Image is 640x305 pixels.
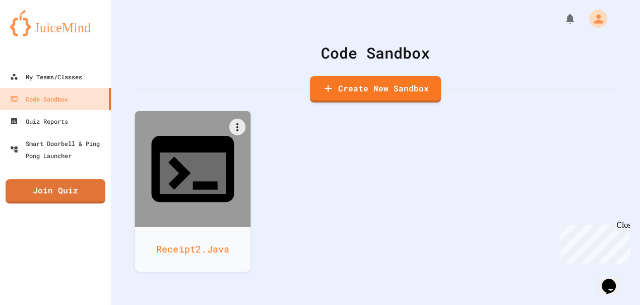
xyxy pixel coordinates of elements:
iframe: chat widget [556,221,630,264]
div: My Teams/Classes [10,71,82,83]
img: logo-orange.svg [10,10,101,36]
div: Quiz Reports [10,115,68,127]
a: Receipt2.Java [135,111,251,272]
div: Code Sandbox [10,93,68,105]
div: Chat with us now!Close [4,4,70,64]
iframe: chat widget [598,265,630,295]
div: Smart Doorbell & Ping Pong Launcher [10,137,107,162]
div: Receipt2.Java [135,227,251,272]
div: Code Sandbox [136,41,615,64]
div: My Account [579,7,610,30]
a: Create New Sandbox [310,76,441,103]
div: My Notifications [545,10,579,27]
a: Join Quiz [6,179,105,204]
